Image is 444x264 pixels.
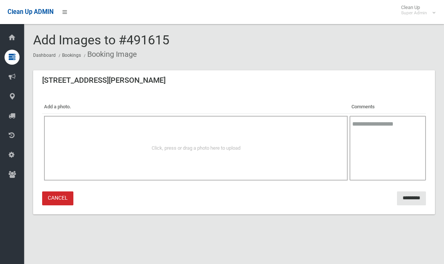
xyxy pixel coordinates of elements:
th: Add a photo. [42,100,350,114]
li: Booking Image [82,47,137,61]
span: Clean Up [397,5,435,16]
th: Comments [350,100,426,114]
span: Add Images to #491615 [33,32,169,47]
span: Click, press or drag a photo here to upload [152,145,240,151]
span: Clean Up ADMIN [8,8,53,15]
a: Bookings [62,53,81,58]
h3: [STREET_ADDRESS][PERSON_NAME] [42,76,166,84]
a: Cancel [42,191,73,205]
small: Super Admin [401,10,427,16]
a: Dashboard [33,53,56,58]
